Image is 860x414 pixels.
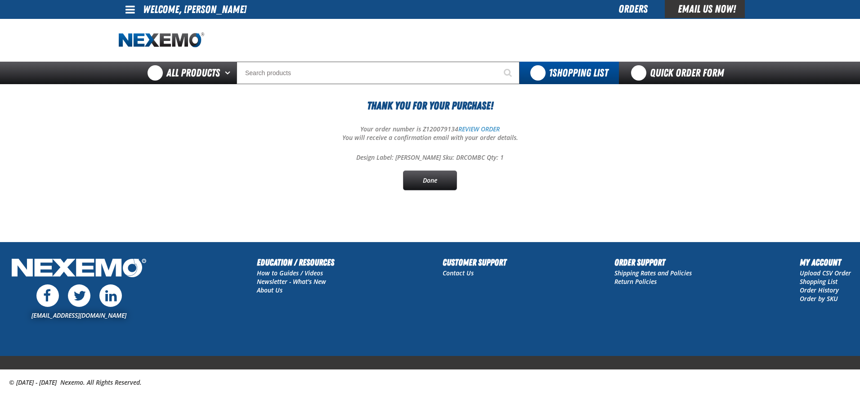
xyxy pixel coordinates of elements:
strong: 1 [549,67,552,79]
p: Design Label: [PERSON_NAME] Sku: DRCOMBC Qty: 1 [119,153,741,162]
p: Your order number is Z120079134 [119,125,741,134]
a: Quick Order Form [619,62,741,84]
a: Done [403,171,457,190]
span: All Products [166,65,220,81]
a: About Us [257,286,282,294]
a: Contact Us [443,269,474,277]
button: You have 1 Shopping List. Open to view details [520,62,619,84]
a: [EMAIL_ADDRESS][DOMAIN_NAME] [31,311,126,319]
span: Shopping List [549,67,608,79]
img: Nexemo logo [119,32,204,48]
a: REVIEW ORDER [458,125,500,133]
a: Shipping Rates and Policies [614,269,692,277]
h1: Thank You For Your Purchase! [119,98,741,114]
a: Shopping List [800,277,838,286]
h2: My Account [800,256,851,269]
img: Nexemo Logo [9,256,149,282]
a: Return Policies [614,277,657,286]
a: Home [119,32,204,48]
a: Order by SKU [800,294,838,303]
button: Open All Products pages [222,62,237,84]
input: Search [237,62,520,84]
h2: Education / Resources [257,256,334,269]
a: Newsletter - What's New [257,277,326,286]
h2: Order Support [614,256,692,269]
h2: Customer Support [443,256,506,269]
a: Order History [800,286,839,294]
a: Upload CSV Order [800,269,851,277]
a: How to Guides / Videos [257,269,323,277]
button: Start Searching [497,62,520,84]
p: You will receive a confirmation email with your order details. [119,134,741,142]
